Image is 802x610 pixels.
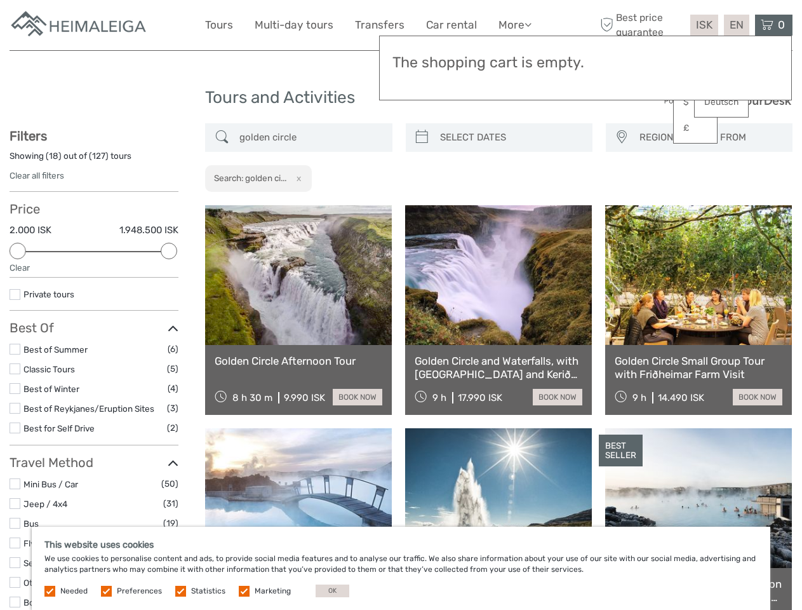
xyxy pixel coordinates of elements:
div: 9.990 ISK [284,392,325,403]
a: Mini Bus / Car [23,479,78,489]
a: Best for Self Drive [23,423,95,433]
span: (19) [163,516,178,531]
a: Jeep / 4x4 [23,499,67,509]
a: Transfers [355,16,404,34]
div: Clear [10,262,178,274]
button: Open LiveChat chat widget [146,20,161,35]
a: Self-Drive [23,558,63,568]
span: 9 h [632,392,646,403]
a: Golden Circle Afternoon Tour [215,355,382,367]
a: Multi-day tours [255,16,333,34]
input: SEARCH [234,126,385,149]
h2: Search: golden ci... [214,173,286,183]
span: (5) [167,362,178,376]
a: Deutsch [695,91,748,114]
a: Clear all filters [10,170,64,180]
span: 0 [776,18,787,31]
a: Best of Reykjanes/Eruption Sites [23,403,154,414]
div: Showing ( ) out of ( ) tours [10,150,178,170]
img: Apartments in Reykjavik [10,10,149,41]
span: 8 h 30 m [232,392,272,403]
a: Golden Circle Small Group Tour with Friðheimar Farm Visit [615,355,782,381]
label: Marketing [255,586,291,597]
a: Boat [23,597,42,607]
span: (2) [167,421,178,435]
a: Bus [23,518,39,529]
a: Tours [205,16,233,34]
a: Other / Non-Travel [23,578,97,588]
label: Needed [60,586,88,597]
p: We're away right now. Please check back later! [18,22,144,32]
h5: This website uses cookies [44,539,758,550]
button: REGION / STARTS FROM [634,127,786,148]
img: PurchaseViaTourDesk.png [664,93,792,109]
button: OK [316,585,349,597]
h3: The shopping cart is empty. [392,54,779,72]
div: EN [724,15,749,36]
div: We use cookies to personalise content and ads, to provide social media features and to analyse ou... [32,527,770,610]
input: SELECT DATES [435,126,586,149]
span: (50) [161,477,178,491]
a: book now [733,389,782,405]
label: 18 [49,150,58,162]
a: Best of Winter [23,384,79,394]
label: Preferences [117,586,162,597]
a: Golden Circle and Waterfalls, with [GEOGRAPHIC_DATA] and Kerið in small group [415,355,582,381]
a: book now [333,389,382,405]
span: (3) [167,401,178,416]
label: 127 [92,150,105,162]
span: (6) [168,342,178,356]
h3: Travel Method [10,455,178,470]
label: 1.948.500 ISK [119,224,178,237]
div: 17.990 ISK [458,392,502,403]
div: BEST SELLER [599,435,643,466]
a: Private tours [23,289,74,299]
button: x [288,172,305,185]
a: More [498,16,531,34]
label: Statistics [191,586,225,597]
a: book now [533,389,582,405]
a: £ [674,117,717,140]
label: 2.000 ISK [10,224,51,237]
span: (31) [163,496,178,511]
span: 9 h [432,392,446,403]
span: Best price guarantee [597,11,687,39]
a: Car rental [426,16,477,34]
span: (4) [168,381,178,396]
a: Classic Tours [23,364,75,374]
strong: Filters [10,128,47,144]
a: $ [674,91,717,114]
a: Best of Summer [23,344,88,355]
span: ISK [696,18,712,31]
h3: Price [10,201,178,217]
h1: Tours and Activities [205,88,597,108]
div: 14.490 ISK [658,392,704,403]
a: Flying [23,538,47,548]
h3: Best Of [10,320,178,335]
